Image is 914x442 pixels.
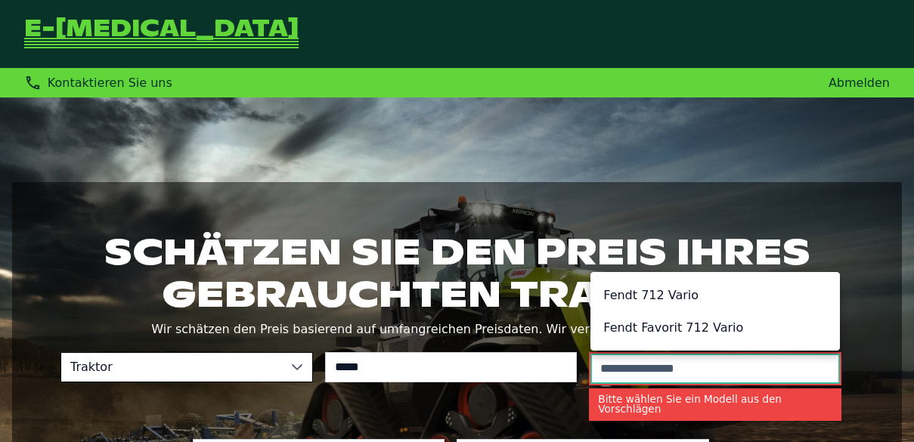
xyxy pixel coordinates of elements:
[60,319,854,340] p: Wir schätzen den Preis basierend auf umfangreichen Preisdaten. Wir verkaufen und liefern ebenfalls.
[61,353,282,382] span: Traktor
[48,76,172,90] span: Kontaktieren Sie uns
[591,311,839,344] li: Fendt Favorit 712 Vario
[591,273,839,350] ul: Option List
[591,279,839,311] li: Fendt 712 Vario
[24,18,299,50] a: Zurück zur Startseite
[24,74,172,91] div: Kontaktieren Sie uns
[589,388,841,421] small: Bitte wählen Sie ein Modell aus den Vorschlägen
[829,76,890,90] a: Abmelden
[60,230,854,315] h1: Schätzen Sie den Preis Ihres gebrauchten Traktors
